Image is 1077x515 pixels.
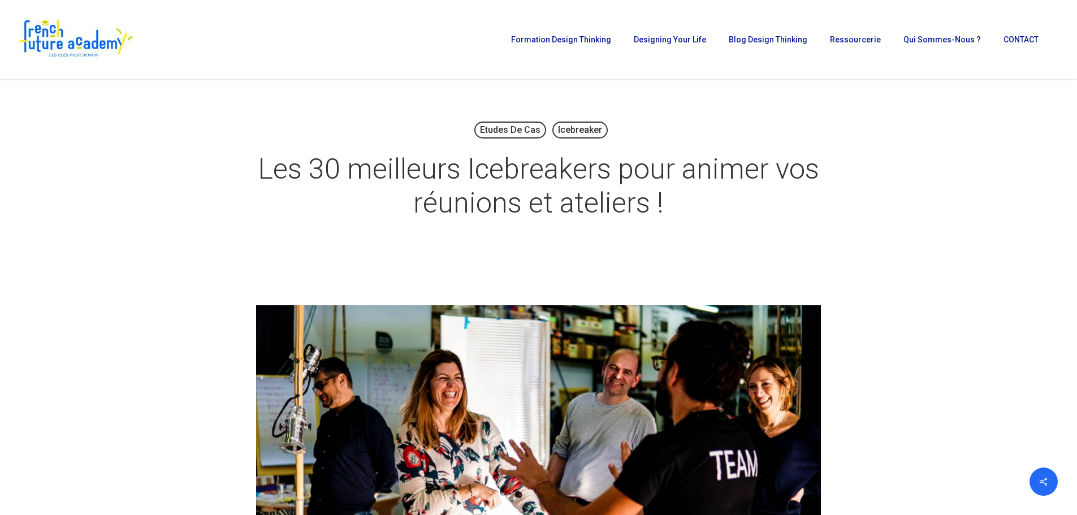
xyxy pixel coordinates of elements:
span: Blog Design Thinking [729,35,807,44]
a: Designing Your Life [628,36,712,44]
a: CONTACT [998,36,1044,44]
a: Qui sommes-nous ? [898,36,987,44]
span: Qui sommes-nous ? [903,35,981,44]
a: Formation Design Thinking [505,36,617,44]
span: CONTACT [1004,35,1039,44]
a: Etudes de cas [474,122,546,139]
img: French Future Academy [16,17,135,62]
a: Blog Design Thinking [723,36,813,44]
span: Ressourcerie [830,35,881,44]
a: Icebreaker [552,122,608,139]
a: Ressourcerie [824,36,886,44]
h1: Les 30 meilleurs Icebreakers pour animer vos réunions et ateliers ! [256,141,821,231]
span: Designing Your Life [634,35,706,44]
span: Formation Design Thinking [511,35,611,44]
